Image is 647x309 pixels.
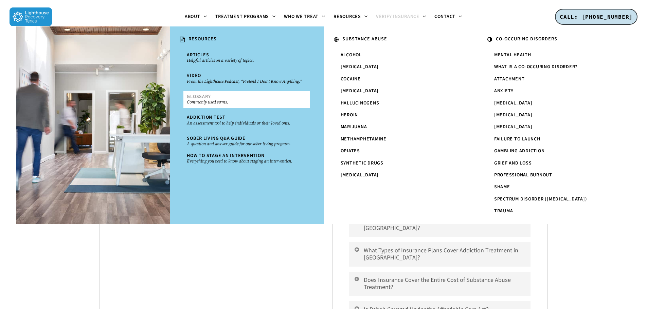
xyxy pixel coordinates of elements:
[341,172,379,178] span: [MEDICAL_DATA]
[337,169,464,181] a: [MEDICAL_DATA]
[187,93,211,100] span: Glossary
[494,196,587,202] span: Spectrum Disorder ([MEDICAL_DATA])
[494,52,531,58] span: Mental Health
[10,7,52,26] img: Lighthouse Recovery Texas
[491,49,617,61] a: Mental Health
[183,112,310,129] a: Addiction TestAn assessment tool to help individuals or their loved ones.
[284,13,319,20] span: Who We Treat
[494,136,540,142] span: Failure to Launch
[491,73,617,85] a: Attachment
[491,109,617,121] a: [MEDICAL_DATA]
[187,114,226,121] span: Addiction Test
[215,13,269,20] span: Treatment Programs
[183,91,310,108] a: GlossaryCommonly used terms.
[372,14,430,20] a: Verify Insurance
[26,36,28,42] span: .
[337,73,464,85] a: Cocaine
[187,58,306,63] small: Helpful articles on a variety of topics.
[341,76,361,82] span: Cocaine
[341,136,387,142] span: Methamphetamine
[23,33,163,45] a: .
[341,148,360,154] span: Opiates
[337,157,464,169] a: Synthetic Drugs
[560,13,633,20] span: CALL: [PHONE_NUMBER]
[376,13,419,20] span: Verify Insurance
[494,123,533,130] span: [MEDICAL_DATA]
[341,88,379,94] span: [MEDICAL_DATA]
[330,33,470,46] a: SUBSTANCE ABUSE
[341,123,367,130] span: Marijuana
[187,52,209,58] span: Articles
[491,181,617,193] a: Shame
[187,141,306,147] small: A question and answer guide for our sober living program.
[494,100,533,107] span: [MEDICAL_DATA]
[337,97,464,109] a: Hallucinogens
[341,160,383,167] span: Synthetic Drugs
[183,70,310,87] a: VideoFrom the Lighthouse Podcast, “Pretend I Don’t Know Anything.”
[337,85,464,97] a: [MEDICAL_DATA]
[341,52,362,58] span: Alcohol
[337,121,464,133] a: Marijuana
[337,145,464,157] a: Opiates
[494,76,525,82] span: Attachment
[494,148,545,154] span: Gambling Addiction
[494,63,577,70] span: What is a Co-Occuring Disorder?
[349,242,530,267] a: What Types of Insurance Plans Cover Addiction Treatment in [GEOGRAPHIC_DATA]?
[341,63,379,70] span: [MEDICAL_DATA]
[491,85,617,97] a: Anxiety
[341,100,379,107] span: Hallucinogens
[183,49,310,66] a: ArticlesHelpful articles on a variety of topics.
[211,14,280,20] a: Treatment Programs
[334,13,361,20] span: Resources
[494,112,533,118] span: [MEDICAL_DATA]
[187,99,306,105] small: Commonly used terms.
[280,14,329,20] a: Who We Treat
[349,272,530,296] a: Does Insurance Cover the Entire Cost of Substance Abuse Treatment?
[342,36,387,42] u: SUBSTANCE ABUSE
[337,109,464,121] a: Heroin
[494,184,510,190] span: Shame
[491,145,617,157] a: Gambling Addiction
[337,61,464,73] a: [MEDICAL_DATA]
[494,160,532,167] span: Grief and Loss
[491,121,617,133] a: [MEDICAL_DATA]
[484,33,624,46] a: CO-OCCURING DISORDERS
[491,133,617,145] a: Failure to Launch
[491,193,617,205] a: Spectrum Disorder ([MEDICAL_DATA])
[349,213,530,237] a: Does Insurance Cover Drug and Alcohol Rehab in [GEOGRAPHIC_DATA]?
[329,14,372,20] a: Resources
[187,152,264,159] span: How To Stage An Intervention
[430,14,466,20] a: Contact
[491,205,617,217] a: Trauma
[494,88,514,94] span: Anxiety
[341,112,358,118] span: Heroin
[337,49,464,61] a: Alcohol
[181,14,211,20] a: About
[187,79,306,84] small: From the Lighthouse Podcast, “Pretend I Don’t Know Anything.”
[491,169,617,181] a: Professional Burnout
[183,133,310,150] a: Sober Living Q&A GuideA question and answer guide for our sober living program.
[496,36,557,42] u: CO-OCCURING DISORDERS
[555,9,637,25] a: CALL: [PHONE_NUMBER]
[187,120,306,126] small: An assessment tool to help individuals or their loved ones.
[337,133,464,145] a: Methamphetamine
[494,172,552,178] span: Professional Burnout
[491,61,617,73] a: What is a Co-Occuring Disorder?
[188,36,217,42] u: RESOURCES
[491,97,617,109] a: [MEDICAL_DATA]
[434,13,455,20] span: Contact
[185,13,200,20] span: About
[491,157,617,169] a: Grief and Loss
[187,158,306,164] small: Everything you need to know about staging an intervention.
[187,135,246,142] span: Sober Living Q&A Guide
[494,208,513,214] span: Trauma
[183,150,310,167] a: How To Stage An InterventionEverything you need to know about staging an intervention.
[177,33,317,46] a: RESOURCES
[187,72,201,79] span: Video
